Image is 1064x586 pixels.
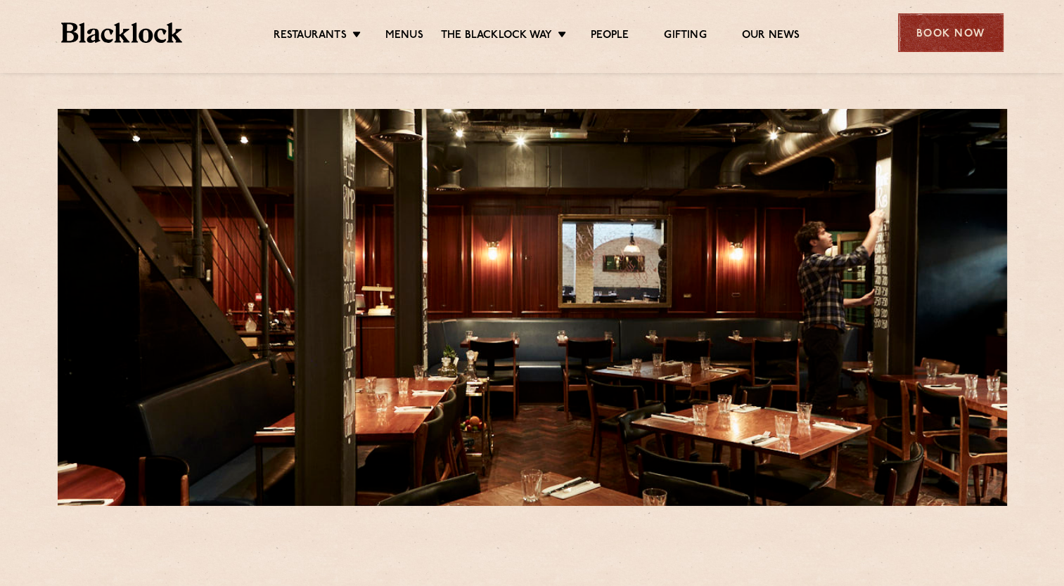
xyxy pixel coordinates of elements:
[61,22,183,43] img: BL_Textured_Logo-footer-cropped.svg
[591,29,629,44] a: People
[742,29,800,44] a: Our News
[274,29,347,44] a: Restaurants
[898,13,1004,52] div: Book Now
[664,29,706,44] a: Gifting
[385,29,423,44] a: Menus
[441,29,552,44] a: The Blacklock Way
